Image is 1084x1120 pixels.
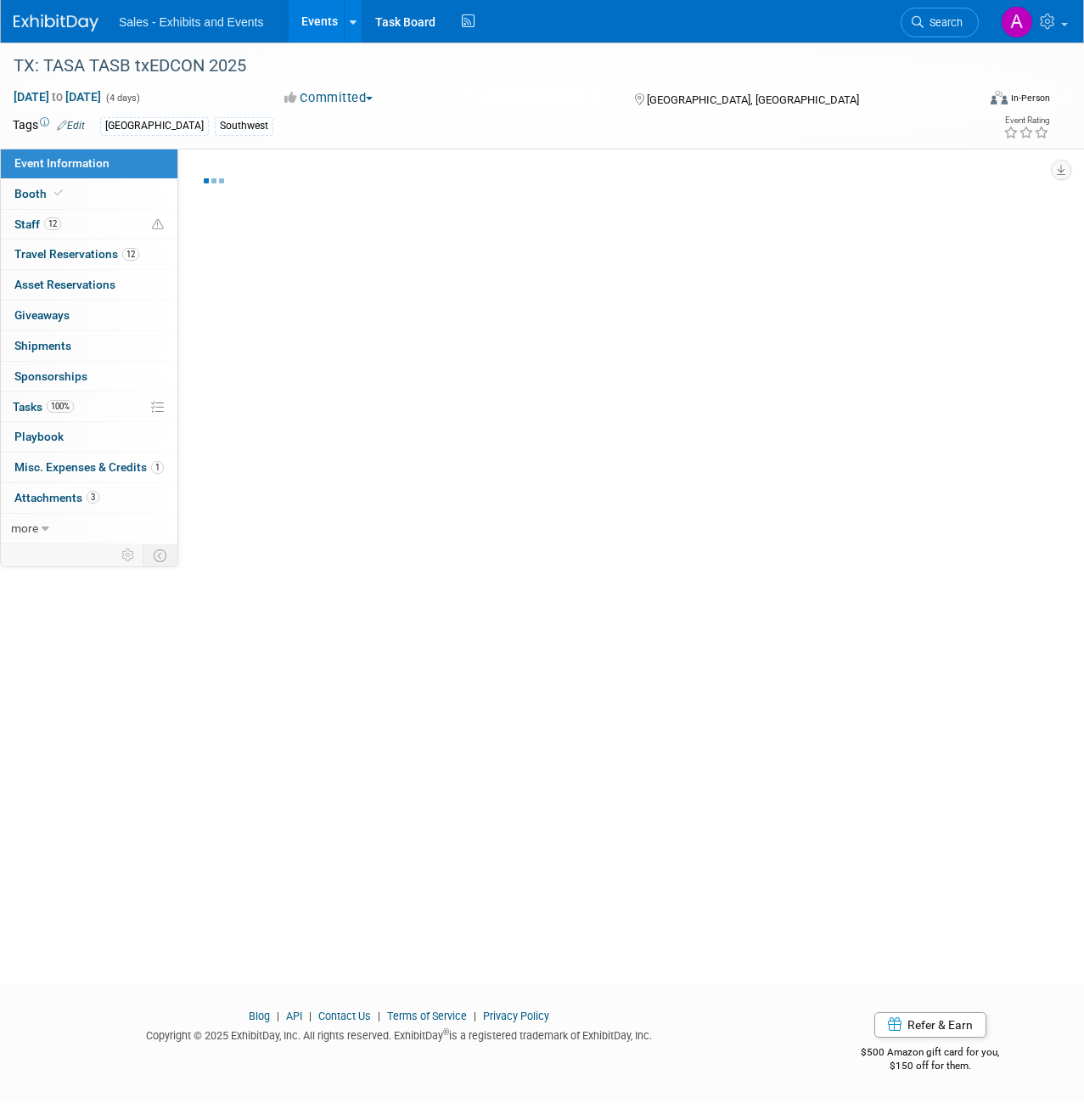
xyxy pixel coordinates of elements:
[483,1010,549,1022] a: Privacy Policy
[14,187,66,200] span: Booth
[14,491,99,504] span: Attachments
[249,1010,270,1022] a: Blog
[57,120,85,132] a: Edit
[14,308,70,322] span: Giveaways
[100,117,209,135] div: [GEOGRAPHIC_DATA]
[272,1010,284,1022] span: |
[114,544,143,566] td: Personalize Event Tab Strip
[1,453,177,482] a: Misc. Expenses & Credits1
[901,8,979,37] a: Search
[1,149,177,178] a: Event Information
[874,1012,986,1038] a: Refer & Earn
[14,339,71,352] span: Shipments
[87,491,99,504] span: 3
[54,189,63,198] i: Booth reservation complete
[1,392,177,422] a: Tasks100%
[318,1010,371,1022] a: Contact Us
[1,210,177,239] a: Staff12
[143,544,178,566] td: Toggle Event Tabs
[13,400,74,414] span: Tasks
[374,1010,385,1022] span: |
[924,16,963,29] span: Search
[1,239,177,269] a: Travel Reservations12
[14,278,115,291] span: Asset Reservations
[1,483,177,513] a: Attachments3
[1,514,177,543] a: more
[14,460,164,474] span: Misc. Expenses & Credits
[11,521,38,535] span: more
[8,51,962,82] div: TX: TASA TASB txEDCON 2025
[1,301,177,330] a: Giveaways
[991,91,1008,104] img: Format-Inperson.png
[305,1010,316,1022] span: |
[1,422,177,452] a: Playbook
[810,1034,1050,1073] div: $500 Amazon gift card for you,
[810,1059,1050,1073] div: $150 off for them.
[898,88,1050,114] div: Event Format
[1010,92,1050,104] div: In-Person
[13,1024,784,1044] div: Copyright © 2025 ExhibitDay, Inc. All rights reserved. ExhibitDay is a registered trademark of Ex...
[14,156,110,170] span: Event Information
[1,179,177,209] a: Booth
[151,461,164,474] span: 1
[14,247,139,261] span: Travel Reservations
[1,331,177,361] a: Shipments
[1,270,177,300] a: Asset Reservations
[122,248,139,261] span: 12
[14,14,98,31] img: ExhibitDay
[1001,6,1033,38] img: Albert Martinez
[152,217,164,233] span: Potential Scheduling Conflict -- at least one attendee is tagged in another overlapping event.
[49,90,65,104] span: to
[469,1010,480,1022] span: |
[278,89,379,107] button: Committed
[647,93,859,106] span: [GEOGRAPHIC_DATA], [GEOGRAPHIC_DATA]
[14,430,64,443] span: Playbook
[14,217,61,231] span: Staff
[387,1010,467,1022] a: Terms of Service
[286,1010,302,1022] a: API
[1003,116,1049,125] div: Event Rating
[13,116,85,136] td: Tags
[13,89,102,104] span: [DATE] [DATE]
[215,117,273,135] div: Southwest
[204,178,224,183] img: loading...
[1,362,177,391] a: Sponsorships
[47,400,74,413] span: 100%
[119,15,263,29] span: Sales - Exhibits and Events
[14,369,87,383] span: Sponsorships
[443,1027,449,1037] sup: ®
[44,217,61,230] span: 12
[104,93,140,104] span: (4 days)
